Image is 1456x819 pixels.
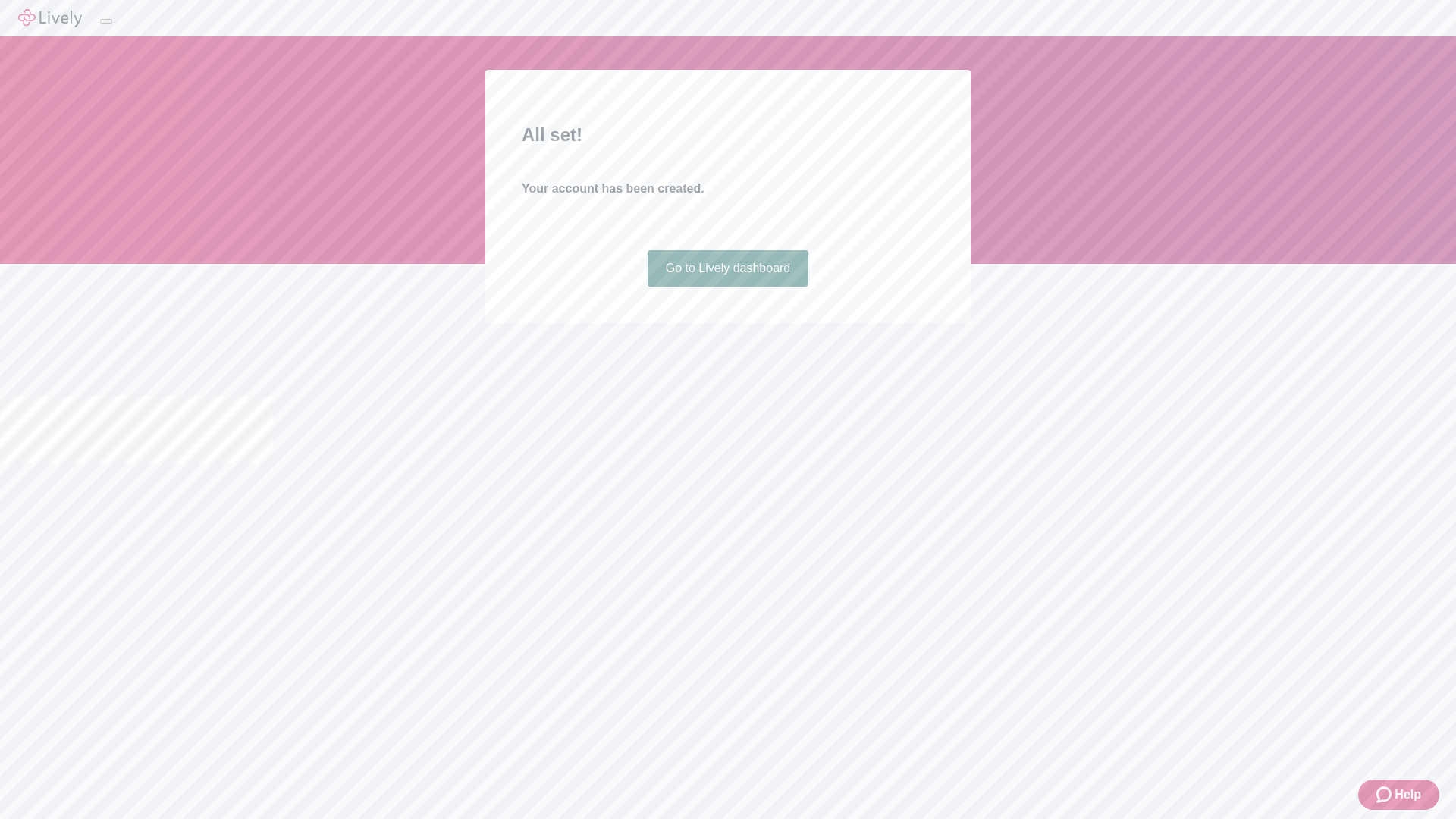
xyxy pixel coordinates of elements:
[1376,786,1395,804] svg: Zendesk support icon
[522,180,934,198] h4: Your account has been created.
[1395,786,1421,804] span: Help
[18,9,82,27] img: Lively
[648,250,809,287] a: Go to Lively dashboard
[100,19,112,24] button: Log out
[1358,780,1439,810] button: Zendesk support iconHelp
[522,121,934,149] h2: All set!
